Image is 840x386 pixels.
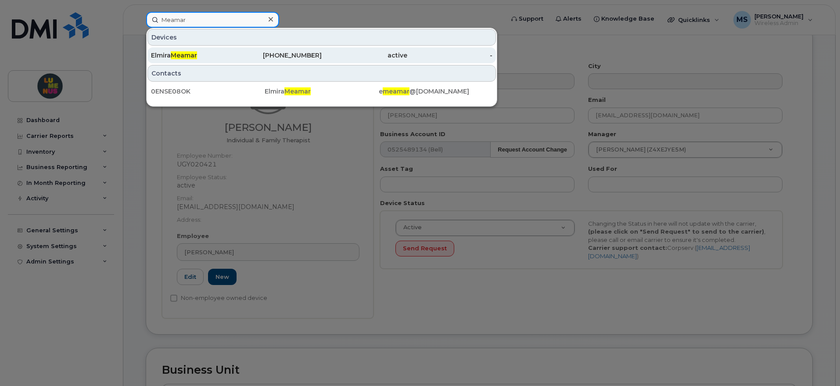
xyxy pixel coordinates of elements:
div: Devices [147,29,496,46]
div: Elmira [151,51,237,60]
div: [PHONE_NUMBER] [237,51,322,60]
span: meamar [383,87,409,95]
div: - [407,51,493,60]
input: Find something... [146,12,279,28]
a: ElmiraMeamar[PHONE_NUMBER]active- [147,47,496,63]
span: Meamar [284,87,311,95]
div: Elmira [265,87,378,96]
a: 0ENSE08OKElmiraMeamaremeamar@[DOMAIN_NAME] [147,83,496,99]
span: Meamar [171,51,197,59]
div: active [322,51,407,60]
div: Contacts [147,65,496,82]
div: 0ENSE08OK [151,87,265,96]
div: e @[DOMAIN_NAME] [379,87,492,96]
